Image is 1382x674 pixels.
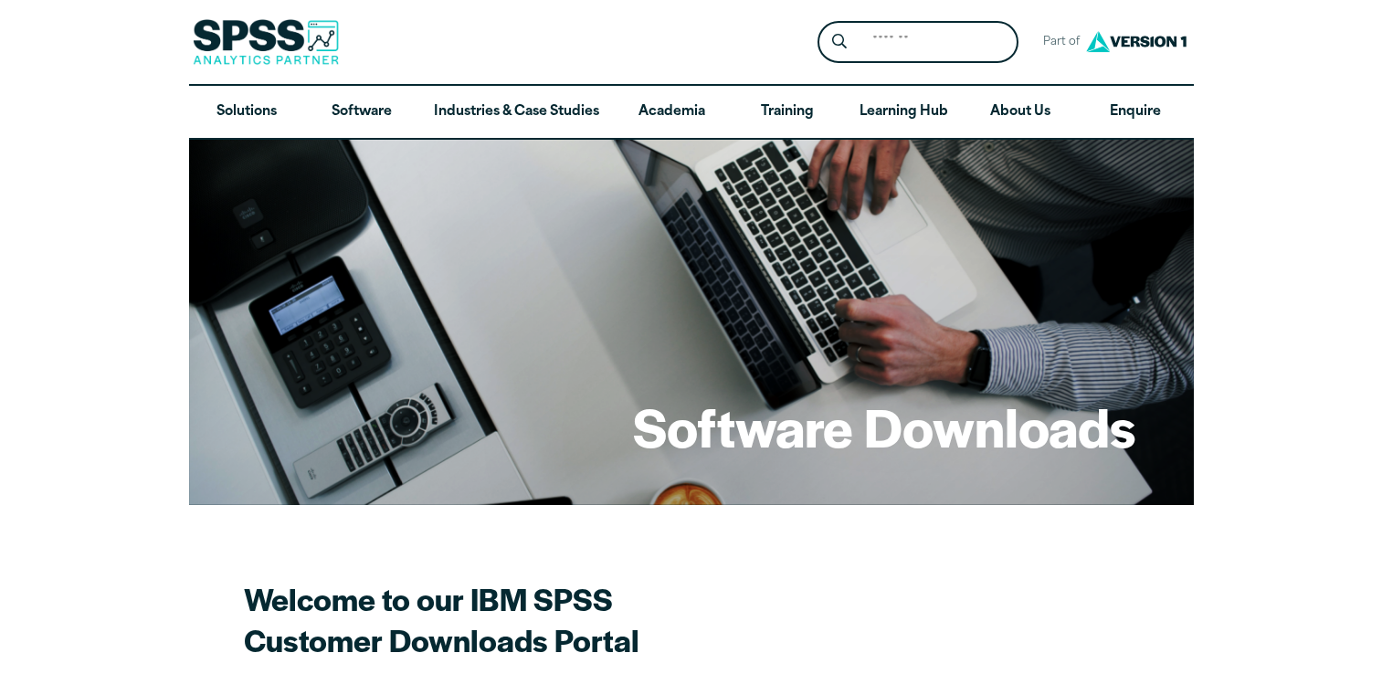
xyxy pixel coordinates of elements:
a: Academia [614,86,729,139]
img: Version1 Logo [1081,25,1191,58]
button: Search magnifying glass icon [822,26,856,59]
form: Site Header Search Form [818,21,1018,64]
a: Enquire [1078,86,1193,139]
h2: Welcome to our IBM SPSS Customer Downloads Portal [244,578,883,660]
a: Software [304,86,419,139]
h1: Software Downloads [633,391,1135,462]
a: Industries & Case Studies [419,86,614,139]
img: SPSS Analytics Partner [193,19,339,65]
nav: Desktop version of site main menu [189,86,1194,139]
a: Learning Hub [845,86,963,139]
span: Part of [1033,29,1081,56]
a: About Us [963,86,1078,139]
a: Training [729,86,844,139]
svg: Search magnifying glass icon [832,34,847,49]
a: Solutions [189,86,304,139]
